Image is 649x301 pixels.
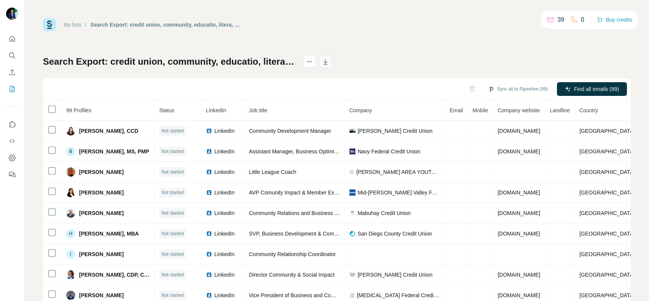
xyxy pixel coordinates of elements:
[214,127,235,135] span: LinkedIn
[214,230,235,237] span: LinkedIn
[249,169,297,175] span: Little League Coach
[356,168,440,176] span: [PERSON_NAME] AREA YOUTH BASEBALL
[579,272,635,278] span: [GEOGRAPHIC_DATA]
[498,128,540,134] span: [DOMAIN_NAME]
[79,127,138,135] span: [PERSON_NAME], CCD
[498,148,540,154] span: [DOMAIN_NAME]
[597,14,632,25] button: Buy credits
[6,32,18,46] button: Quick start
[498,231,540,237] span: [DOMAIN_NAME]
[249,190,355,196] span: AVP Comunity Impact & Member Experience
[498,292,540,298] span: [DOMAIN_NAME]
[303,56,316,68] button: actions
[214,209,235,217] span: LinkedIn
[206,272,212,278] img: LinkedIn logo
[79,168,124,176] span: [PERSON_NAME]
[79,291,124,299] span: [PERSON_NAME]
[581,15,584,24] p: 0
[579,210,635,216] span: [GEOGRAPHIC_DATA]
[574,85,619,93] span: Find all emails (99)
[162,169,184,175] span: Not started
[206,148,212,154] img: LinkedIn logo
[349,148,355,154] img: company-logo
[43,56,297,68] h1: Search Export: credit union, community, educatio, litera, well, impac, youth, educator, [GEOGRAPH...
[66,107,91,113] span: 99 Profiles
[90,21,241,29] div: Search Export: credit union, community, educatio, litera, well, impac, youth, educator, [GEOGRAPH...
[66,209,75,218] img: Avatar
[249,210,395,216] span: Community Relations and Business Development Coordinator
[162,251,184,258] span: Not started
[214,250,235,258] span: LinkedIn
[162,292,184,299] span: Not started
[6,65,18,79] button: Enrich CSV
[206,169,212,175] img: LinkedIn logo
[162,210,184,217] span: Not started
[206,107,226,113] span: LinkedIn
[6,151,18,165] button: Dashboard
[249,148,487,154] span: Assistant Manager, Business Optimization & Projects | Strategic Partnerships and Community Impact
[79,209,124,217] span: [PERSON_NAME]
[79,250,124,258] span: [PERSON_NAME]
[214,291,235,299] span: LinkedIn
[66,270,75,279] img: Avatar
[249,128,331,134] span: Community Development Manager
[498,210,540,216] span: [DOMAIN_NAME]
[557,82,627,96] button: Find all emails (99)
[206,128,212,134] img: LinkedIn logo
[483,83,553,95] button: Sync all to Pipedrive (99)
[79,230,139,237] span: [PERSON_NAME], MBA
[162,148,184,155] span: Not started
[206,292,212,298] img: LinkedIn logo
[249,272,335,278] span: Director Community & Social Impact
[579,231,635,237] span: [GEOGRAPHIC_DATA]
[214,168,235,176] span: LinkedIn
[214,189,235,196] span: LinkedIn
[66,291,75,300] img: Avatar
[66,126,75,135] img: Avatar
[63,22,81,28] a: My lists
[6,49,18,62] button: Search
[579,148,635,154] span: [GEOGRAPHIC_DATA]
[358,148,421,155] span: Navy Federal Credit Union
[85,21,87,29] li: /
[6,134,18,148] button: Use Surfe API
[6,168,18,182] button: Feedback
[357,291,440,299] span: [MEDICAL_DATA] Federal Credit Union
[349,272,355,278] img: company-logo
[249,251,336,257] span: Community Relationship Coordinator
[206,251,212,257] img: LinkedIn logo
[349,210,355,216] img: company-logo
[579,292,635,298] span: [GEOGRAPHIC_DATA]
[43,18,56,31] img: Surfe Logo
[498,272,540,278] span: [DOMAIN_NAME]
[66,188,75,197] img: Avatar
[579,251,635,257] span: [GEOGRAPHIC_DATA]
[358,209,411,217] span: Mabuhay Credit Union
[162,271,184,278] span: Not started
[6,82,18,96] button: My lists
[349,129,355,133] img: company-logo
[66,229,75,238] div: H
[349,190,355,196] img: company-logo
[162,127,184,134] span: Not started
[579,190,635,196] span: [GEOGRAPHIC_DATA]
[79,189,124,196] span: [PERSON_NAME]
[498,107,540,113] span: Company website
[6,118,18,131] button: Use Surfe on LinkedIn
[473,107,488,113] span: Mobile
[249,292,384,298] span: Vice President of Business and Community Development
[79,271,150,279] span: [PERSON_NAME], CDP, CCUFC
[206,190,212,196] img: LinkedIn logo
[66,167,75,177] img: Avatar
[450,107,463,113] span: Email
[579,169,635,175] span: [GEOGRAPHIC_DATA]
[358,230,432,237] span: San Diego County Credit Union
[162,189,184,196] span: Not started
[249,107,267,113] span: Job title
[349,231,355,237] img: company-logo
[66,147,75,156] div: B
[66,250,75,259] div: I
[214,148,235,155] span: LinkedIn
[6,8,18,20] img: Avatar
[579,128,635,134] span: [GEOGRAPHIC_DATA]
